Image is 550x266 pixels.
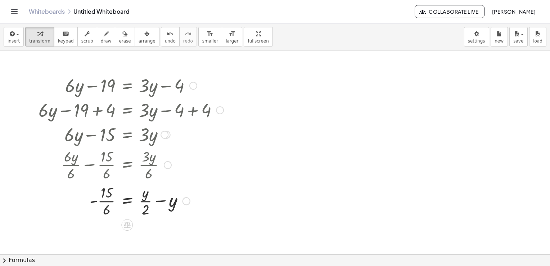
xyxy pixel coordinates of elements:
button: save [509,27,528,46]
span: arrange [139,39,155,44]
button: Collaborate Live [415,5,484,18]
span: fullscreen [248,39,269,44]
span: smaller [202,39,218,44]
button: arrange [135,27,159,46]
i: undo [167,30,173,38]
button: undoundo [161,27,180,46]
span: draw [101,39,112,44]
button: settings [464,27,489,46]
span: insert [8,39,20,44]
button: new [491,27,508,46]
button: format_sizesmaller [198,27,222,46]
span: scrub [81,39,93,44]
a: Whiteboards [29,8,65,15]
button: draw [97,27,116,46]
span: save [513,39,523,44]
span: [PERSON_NAME] [492,8,536,15]
button: scrub [77,27,97,46]
span: Collaborate Live [421,8,478,15]
div: Apply the same math to both sides of the equation [121,219,133,231]
span: undo [165,39,176,44]
span: keypad [58,39,74,44]
button: fullscreen [244,27,272,46]
i: format_size [229,30,235,38]
button: insert [4,27,24,46]
span: redo [183,39,193,44]
button: Toggle navigation [9,6,20,17]
span: new [495,39,504,44]
span: transform [29,39,50,44]
button: [PERSON_NAME] [486,5,541,18]
span: load [533,39,542,44]
button: keyboardkeypad [54,27,78,46]
i: keyboard [62,30,69,38]
button: redoredo [179,27,197,46]
i: format_size [207,30,213,38]
i: redo [185,30,191,38]
button: load [529,27,546,46]
button: erase [115,27,135,46]
span: larger [226,39,238,44]
span: erase [119,39,131,44]
button: transform [25,27,54,46]
span: settings [468,39,485,44]
button: format_sizelarger [222,27,242,46]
